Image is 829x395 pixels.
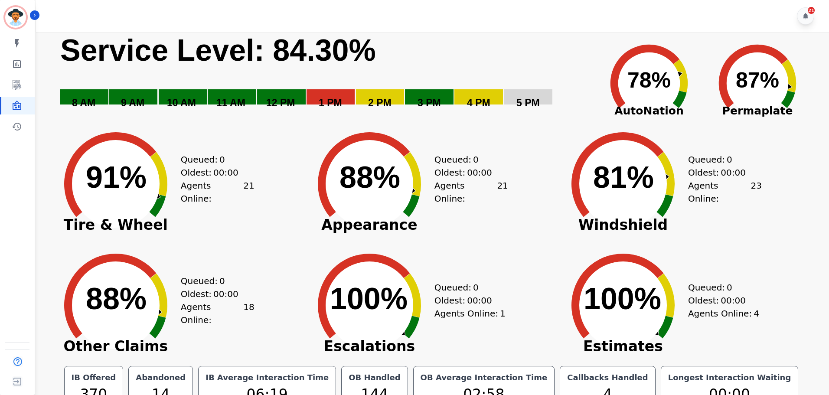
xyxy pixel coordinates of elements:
text: 88% [86,282,147,316]
span: 0 [219,153,225,166]
span: 21 [243,179,254,205]
div: Queued: [181,274,246,287]
div: Queued: [434,153,499,166]
text: 3 PM [418,97,441,108]
svg: Service Level: 0% [59,32,593,121]
div: OB Handled [347,372,402,384]
text: 78% [627,68,671,92]
span: Windshield [558,221,688,229]
text: Service Level: 84.30% [60,33,376,67]
text: 87% [736,68,779,92]
div: Oldest: [434,166,499,179]
span: Estimates [558,342,688,351]
div: Queued: [181,153,246,166]
div: Queued: [688,281,753,294]
span: Escalations [304,342,434,351]
div: Agents Online: [434,307,508,320]
span: 4 [754,307,759,320]
span: 00:00 [213,166,238,179]
span: 0 [727,153,732,166]
div: Callbacks Handled [565,372,650,384]
text: 100% [330,282,408,316]
span: 21 [497,179,508,205]
div: Queued: [688,153,753,166]
text: 12 PM [266,97,295,108]
span: 18 [243,300,254,326]
div: Agents Online: [688,179,762,205]
div: Agents Online: [181,179,255,205]
span: 00:00 [213,287,238,300]
span: 1 [500,307,506,320]
span: Tire & Wheel [51,221,181,229]
text: 2 PM [368,97,392,108]
div: Oldest: [181,166,246,179]
span: 00:00 [721,166,746,179]
text: 11 AM [216,97,245,108]
div: Longest Interaction Waiting [666,372,793,384]
span: 23 [751,179,761,205]
span: 0 [473,153,479,166]
span: 0 [727,281,732,294]
span: Other Claims [51,342,181,351]
span: 00:00 [721,294,746,307]
text: 100% [584,282,661,316]
text: 5 PM [516,97,540,108]
div: Oldest: [688,294,753,307]
div: Agents Online: [434,179,508,205]
span: 00:00 [467,166,492,179]
div: Agents Online: [181,300,255,326]
span: Permaplate [703,103,812,119]
div: Oldest: [688,166,753,179]
div: 21 [808,7,815,14]
div: Queued: [434,281,499,294]
text: 1 PM [319,97,342,108]
span: AutoNation [595,103,703,119]
span: 0 [219,274,225,287]
text: 88% [339,160,400,194]
div: Oldest: [181,287,246,300]
div: IB Offered [70,372,118,384]
div: Agents Online: [688,307,762,320]
div: Abandoned [134,372,187,384]
text: 81% [593,160,654,194]
text: 9 AM [121,97,144,108]
span: Appearance [304,221,434,229]
div: Oldest: [434,294,499,307]
div: IB Average Interaction Time [204,372,330,384]
text: 91% [86,160,147,194]
text: 8 AM [72,97,95,108]
span: 0 [473,281,479,294]
text: 4 PM [467,97,490,108]
div: OB Average Interaction Time [419,372,549,384]
img: Bordered avatar [5,7,26,28]
span: 00:00 [467,294,492,307]
text: 10 AM [167,97,196,108]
